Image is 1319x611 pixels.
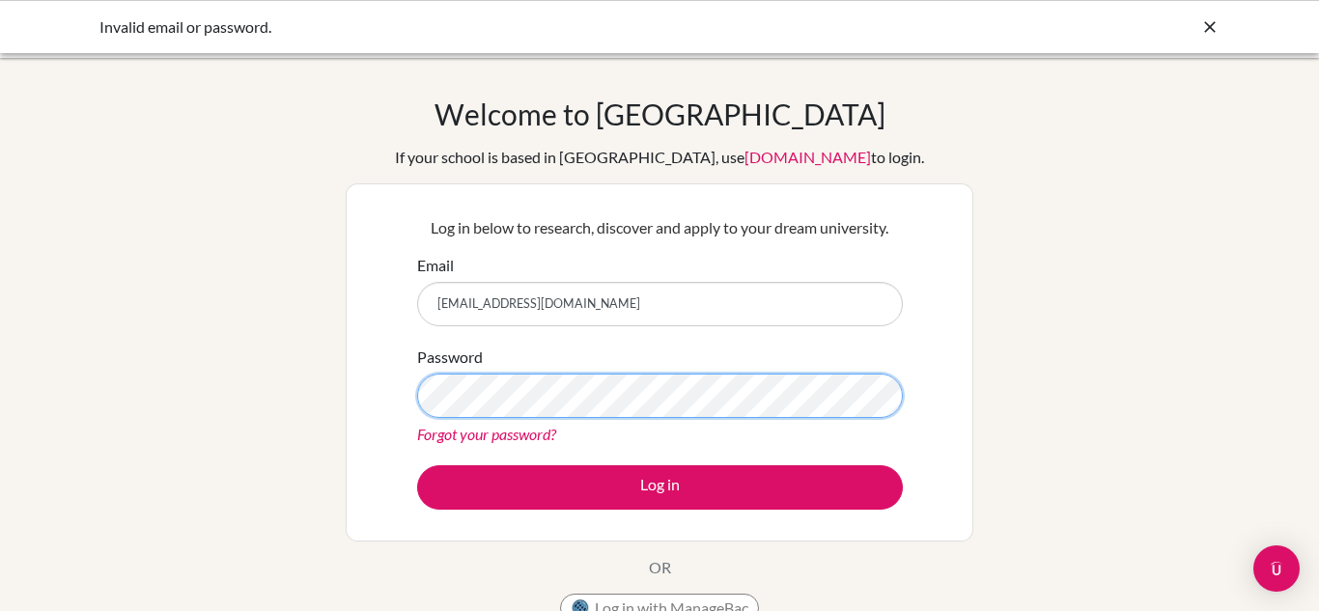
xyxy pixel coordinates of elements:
[417,465,903,510] button: Log in
[435,97,885,131] h1: Welcome to [GEOGRAPHIC_DATA]
[1253,545,1300,592] div: Open Intercom Messenger
[99,15,930,39] div: Invalid email or password.
[395,146,924,169] div: If your school is based in [GEOGRAPHIC_DATA], use to login.
[417,425,556,443] a: Forgot your password?
[744,148,871,166] a: [DOMAIN_NAME]
[417,216,903,239] p: Log in below to research, discover and apply to your dream university.
[417,346,483,369] label: Password
[417,254,454,277] label: Email
[649,556,671,579] p: OR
